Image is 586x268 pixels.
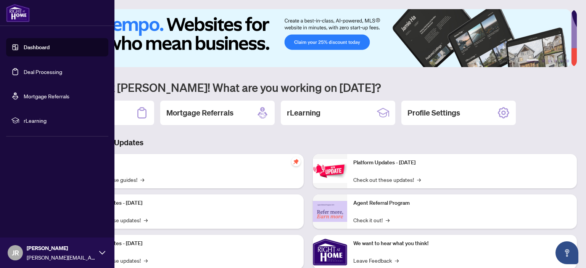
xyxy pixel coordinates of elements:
[12,247,19,258] span: JR
[542,59,545,63] button: 2
[313,201,347,222] img: Agent Referral Program
[287,108,320,118] h2: rLearning
[560,59,563,63] button: 5
[555,241,578,264] button: Open asap
[140,175,144,184] span: →
[27,253,95,262] span: [PERSON_NAME][EMAIL_ADDRESS][DOMAIN_NAME]
[80,199,298,207] p: Platform Updates - [DATE]
[6,4,30,22] img: logo
[144,216,148,224] span: →
[24,93,69,99] a: Mortgage Referrals
[395,256,399,265] span: →
[40,9,571,67] img: Slide 0
[40,137,577,148] h3: Brokerage & Industry Updates
[566,59,569,63] button: 6
[407,108,460,118] h2: Profile Settings
[353,256,399,265] a: Leave Feedback→
[291,157,301,166] span: pushpin
[386,216,390,224] span: →
[144,256,148,265] span: →
[40,80,577,95] h1: Welcome back [PERSON_NAME]! What are you working on [DATE]?
[27,244,95,252] span: [PERSON_NAME]
[313,159,347,183] img: Platform Updates - June 23, 2025
[353,159,571,167] p: Platform Updates - [DATE]
[526,59,539,63] button: 1
[24,116,103,125] span: rLearning
[80,159,298,167] p: Self-Help
[353,175,421,184] a: Check out these updates!→
[24,68,62,75] a: Deal Processing
[353,199,571,207] p: Agent Referral Program
[417,175,421,184] span: →
[24,44,50,51] a: Dashboard
[554,59,557,63] button: 4
[353,239,571,248] p: We want to hear what you think!
[80,239,298,248] p: Platform Updates - [DATE]
[548,59,551,63] button: 3
[166,108,233,118] h2: Mortgage Referrals
[353,216,390,224] a: Check it out!→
